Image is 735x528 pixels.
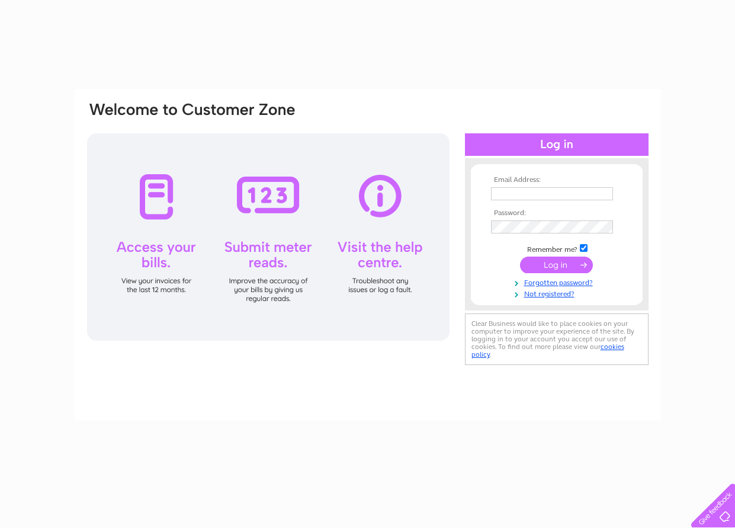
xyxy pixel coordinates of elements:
[465,313,649,365] div: Clear Business would like to place cookies on your computer to improve your experience of the sit...
[491,276,625,287] a: Forgotten password?
[488,209,625,217] th: Password:
[520,257,593,273] input: Submit
[471,343,624,359] a: cookies policy
[488,242,625,254] td: Remember me?
[488,176,625,184] th: Email Address:
[491,287,625,299] a: Not registered?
